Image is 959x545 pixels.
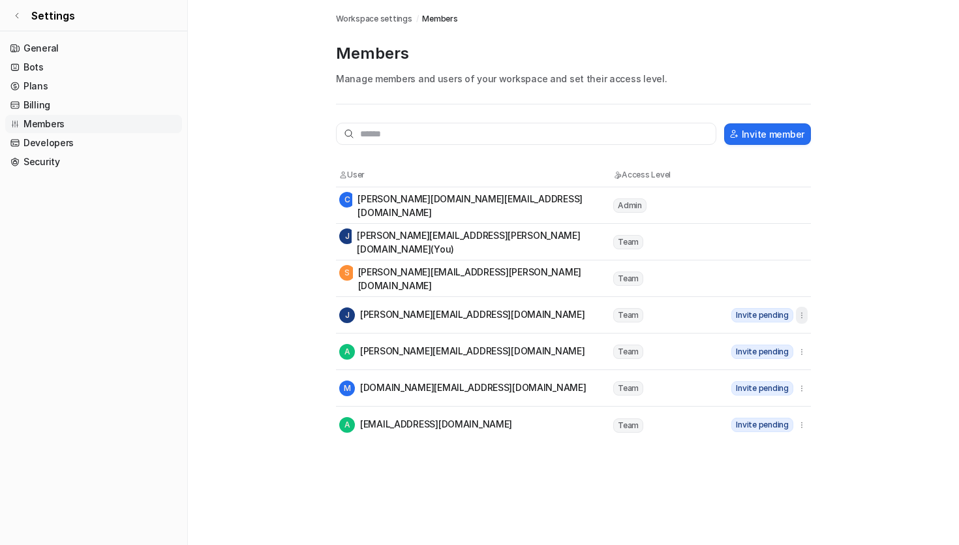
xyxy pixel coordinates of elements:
th: User [339,168,613,181]
span: A [339,344,355,360]
a: Billing [5,96,182,114]
span: Admin [613,198,647,213]
div: [PERSON_NAME][EMAIL_ADDRESS][DOMAIN_NAME] [339,344,585,360]
span: Team [613,235,643,249]
div: [PERSON_NAME][EMAIL_ADDRESS][PERSON_NAME][DOMAIN_NAME] [339,265,612,292]
span: Invite pending [731,345,793,359]
img: User [339,171,347,179]
span: Team [613,418,643,433]
span: Invite pending [731,418,793,432]
a: Members [5,115,182,133]
span: Invite pending [731,381,793,396]
span: Team [613,381,643,396]
span: A [339,417,355,433]
button: Invite member [724,123,811,145]
div: [PERSON_NAME][DOMAIN_NAME][EMAIL_ADDRESS][DOMAIN_NAME] [339,192,612,219]
span: Team [613,308,643,322]
th: Access Level [613,168,730,181]
img: Access Level [613,171,622,179]
span: J [339,228,355,244]
a: Developers [5,134,182,152]
a: Workspace settings [336,13,412,25]
span: Invite pending [731,308,793,322]
span: M [339,381,355,396]
a: Security [5,153,182,171]
span: Settings [31,8,75,23]
span: J [339,307,355,323]
a: Plans [5,77,182,95]
p: Members [336,43,811,64]
a: Bots [5,58,182,76]
span: S [339,265,355,281]
div: [EMAIL_ADDRESS][DOMAIN_NAME] [339,417,512,433]
div: [PERSON_NAME][EMAIL_ADDRESS][DOMAIN_NAME] [339,307,585,323]
span: Team [613,272,643,286]
a: Members [422,13,457,25]
p: Manage members and users of your workspace and set their access level. [336,72,811,86]
div: [DOMAIN_NAME][EMAIL_ADDRESS][DOMAIN_NAME] [339,381,586,396]
span: C [339,192,355,208]
span: / [416,13,419,25]
a: General [5,39,182,57]
div: [PERSON_NAME][EMAIL_ADDRESS][PERSON_NAME][DOMAIN_NAME] (You) [339,228,612,256]
span: Team [613,345,643,359]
